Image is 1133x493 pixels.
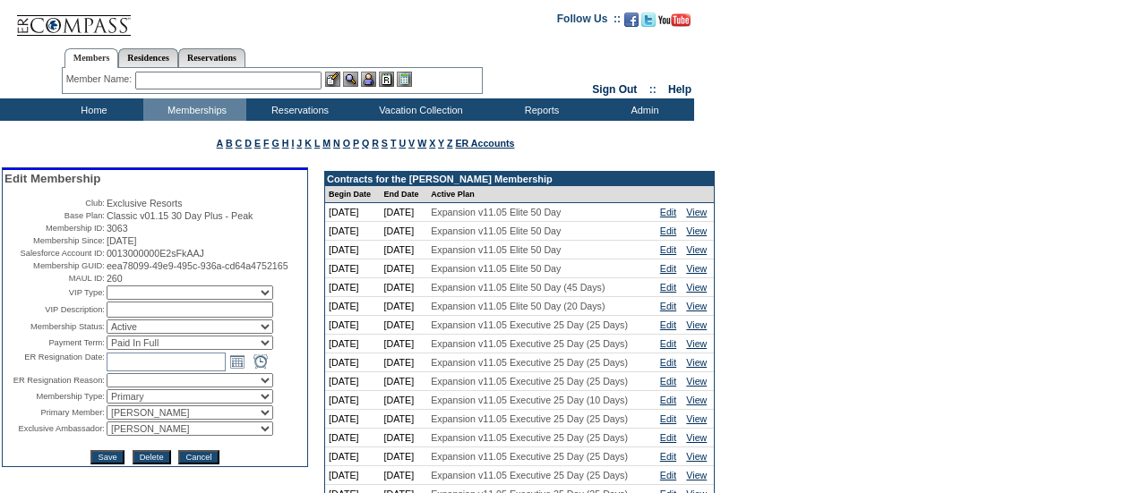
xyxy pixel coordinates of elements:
[325,241,381,259] td: [DATE]
[178,48,245,67] a: Reservations
[427,186,657,203] td: Active Plan
[431,413,628,424] span: Expansion v11.05 Executive 25 Day (25 Days)
[143,98,246,121] td: Memberships
[660,207,676,217] a: Edit
[660,301,676,311] a: Edit
[251,352,270,371] a: Open the time view popup.
[4,302,105,318] td: VIP Description:
[381,222,428,241] td: [DATE]
[686,338,707,349] a: View
[4,336,105,350] td: Payment Term:
[381,278,428,297] td: [DATE]
[686,470,707,480] a: View
[686,395,707,405] a: View
[431,376,628,387] span: Expansion v11.05 Executive 25 Day (25 Days)
[431,225,561,236] span: Expansion v11.05 Elite 50 Day
[381,297,428,316] td: [DATE]
[624,13,639,27] img: Become our fan on Facebook
[118,48,178,67] a: Residences
[382,138,388,149] a: S
[660,432,676,443] a: Edit
[686,413,707,424] a: View
[660,263,676,274] a: Edit
[641,18,656,29] a: Follow us on Twitter
[686,282,707,293] a: View
[660,413,676,424] a: Edit
[343,72,358,87] img: View
[668,83,691,96] a: Help
[447,138,453,149] a: Z
[4,373,105,387] td: ER Resignation Reason:
[431,470,628,480] span: Expansion v11.05 Executive 25 Day (25 Days)
[658,18,691,29] a: Subscribe to our YouTube Channel
[660,319,676,330] a: Edit
[325,72,340,87] img: b_edit.gif
[178,450,219,464] input: Cancel
[4,260,105,271] td: Membership GUID:
[325,335,381,353] td: [DATE]
[325,222,381,241] td: [DATE]
[343,138,350,149] a: O
[557,11,621,32] td: Follow Us ::
[361,72,376,87] img: Impersonate
[372,138,379,149] a: R
[686,357,707,368] a: View
[4,172,100,185] span: Edit Membership
[271,138,279,149] a: G
[381,353,428,372] td: [DATE]
[686,301,707,311] a: View
[107,210,253,221] span: Classic v01.15 30 Day Plus - Peak
[4,235,105,246] td: Membership Since:
[431,301,605,311] span: Expansion v11.05 Elite 50 Day (20 Days)
[227,352,247,371] a: Open the calendar popup.
[40,98,143,121] td: Home
[381,466,428,485] td: [DATE]
[381,316,428,335] td: [DATE]
[4,389,105,404] td: Membership Type:
[381,447,428,466] td: [DATE]
[381,203,428,222] td: [DATE]
[431,357,628,368] span: Expansion v11.05 Executive 25 Day (25 Days)
[381,259,428,278] td: [DATE]
[325,466,381,485] td: [DATE]
[325,297,381,316] td: [DATE]
[107,198,183,208] span: Exclusive Resorts
[381,391,428,410] td: [DATE]
[325,203,381,222] td: [DATE]
[397,72,412,87] img: b_calculator.gif
[431,338,628,349] span: Expansion v11.05 Executive 25 Day (25 Days)
[133,450,171,464] input: Delete
[686,319,707,330] a: View
[660,282,676,293] a: Edit
[4,405,105,420] td: Primary Member:
[325,447,381,466] td: [DATE]
[660,244,676,255] a: Edit
[381,186,428,203] td: End Date
[217,138,223,149] a: A
[325,429,381,447] td: [DATE]
[431,282,605,293] span: Expansion v11.05 Elite 50 Day (45 Days)
[592,83,637,96] a: Sign Out
[325,391,381,410] td: [DATE]
[431,244,561,255] span: Expansion v11.05 Elite 50 Day
[431,263,561,274] span: Expansion v11.05 Elite 50 Day
[305,138,312,149] a: K
[391,138,397,149] a: T
[226,138,233,149] a: B
[417,138,426,149] a: W
[399,138,406,149] a: U
[322,138,330,149] a: M
[325,353,381,372] td: [DATE]
[658,13,691,27] img: Subscribe to our YouTube Channel
[591,98,694,121] td: Admin
[362,138,369,149] a: Q
[246,98,349,121] td: Reservations
[408,138,415,149] a: V
[381,241,428,259] td: [DATE]
[349,98,488,121] td: Vacation Collection
[431,451,628,462] span: Expansion v11.05 Executive 25 Day (25 Days)
[325,316,381,335] td: [DATE]
[381,372,428,391] td: [DATE]
[660,470,676,480] a: Edit
[686,451,707,462] a: View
